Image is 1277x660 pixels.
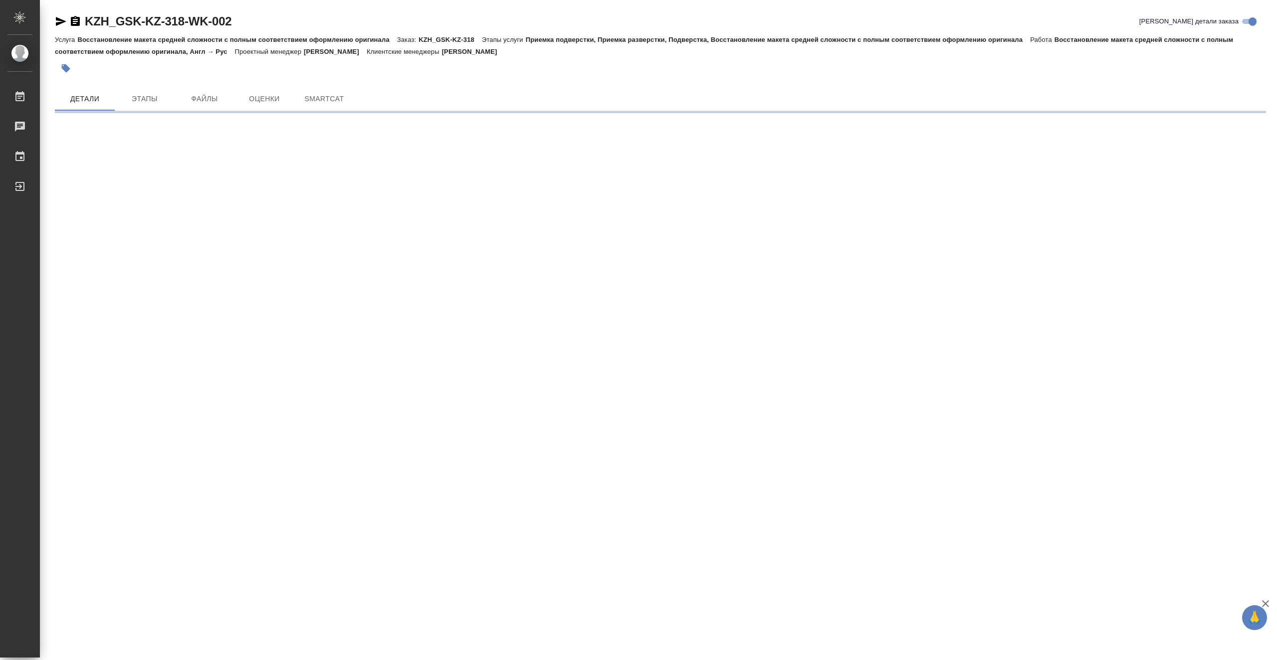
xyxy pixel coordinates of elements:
[482,36,526,43] p: Этапы услуги
[235,48,304,55] p: Проектный менеджер
[1246,607,1263,628] span: 🙏
[442,48,505,55] p: [PERSON_NAME]
[419,36,482,43] p: KZH_GSK-KZ-318
[181,93,228,105] span: Файлы
[367,48,442,55] p: Клиентские менеджеры
[69,15,81,27] button: Скопировать ссылку
[55,57,77,79] button: Добавить тэг
[526,36,1030,43] p: Приемка подверстки, Приемка разверстки, Подверстка, Восстановление макета средней сложности с пол...
[61,93,109,105] span: Детали
[1030,36,1055,43] p: Работа
[304,48,367,55] p: [PERSON_NAME]
[55,36,77,43] p: Услуга
[55,15,67,27] button: Скопировать ссылку для ЯМессенджера
[240,93,288,105] span: Оценки
[121,93,169,105] span: Этапы
[1242,605,1267,630] button: 🙏
[300,93,348,105] span: SmartCat
[1139,16,1239,26] span: [PERSON_NAME] детали заказа
[85,14,232,28] a: KZH_GSK-KZ-318-WK-002
[77,36,397,43] p: Восстановление макета средней сложности с полным соответствием оформлению оригинала
[397,36,419,43] p: Заказ:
